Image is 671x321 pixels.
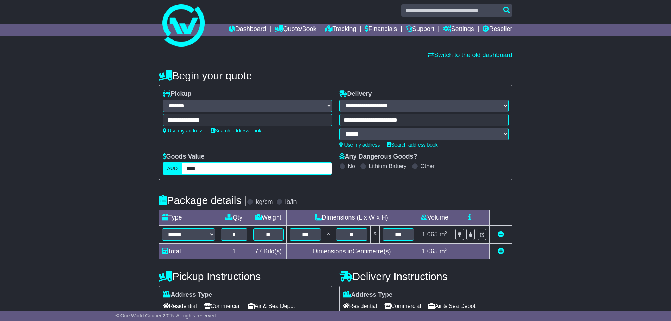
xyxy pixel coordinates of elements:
[159,244,218,259] td: Total
[159,70,512,81] h4: Begin your quote
[163,90,192,98] label: Pickup
[339,271,512,282] h4: Delivery Instructions
[440,231,448,238] span: m
[275,24,316,36] a: Quote/Book
[163,153,205,161] label: Goods Value
[445,247,448,252] sup: 3
[218,210,250,226] td: Qty
[339,153,417,161] label: Any Dangerous Goods?
[159,210,218,226] td: Type
[445,230,448,235] sup: 3
[443,24,474,36] a: Settings
[116,313,217,319] span: © One World Courier 2025. All rights reserved.
[384,301,421,311] span: Commercial
[250,244,287,259] td: Kilo(s)
[440,248,448,255] span: m
[339,142,380,148] a: Use my address
[483,24,512,36] a: Reseller
[343,291,393,299] label: Address Type
[286,244,417,259] td: Dimensions in Centimetre(s)
[498,248,504,255] a: Add new item
[163,301,197,311] span: Residential
[256,198,273,206] label: kg/cm
[255,248,262,255] span: 77
[343,301,377,311] span: Residential
[371,226,380,244] td: x
[417,210,452,226] td: Volume
[325,24,356,36] a: Tracking
[211,128,261,134] a: Search address book
[159,195,247,206] h4: Package details |
[159,271,332,282] h4: Pickup Instructions
[163,291,212,299] label: Address Type
[229,24,266,36] a: Dashboard
[422,248,438,255] span: 1.065
[428,51,512,58] a: Switch to the old dashboard
[428,301,476,311] span: Air & Sea Depot
[498,231,504,238] a: Remove this item
[204,301,241,311] span: Commercial
[163,162,182,175] label: AUD
[324,226,333,244] td: x
[406,24,434,36] a: Support
[285,198,297,206] label: lb/in
[422,231,438,238] span: 1.065
[369,163,406,169] label: Lithium Battery
[365,24,397,36] a: Financials
[286,210,417,226] td: Dimensions (L x W x H)
[387,142,438,148] a: Search address book
[339,90,372,98] label: Delivery
[163,128,204,134] a: Use my address
[218,244,250,259] td: 1
[248,301,295,311] span: Air & Sea Depot
[348,163,355,169] label: No
[421,163,435,169] label: Other
[250,210,287,226] td: Weight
